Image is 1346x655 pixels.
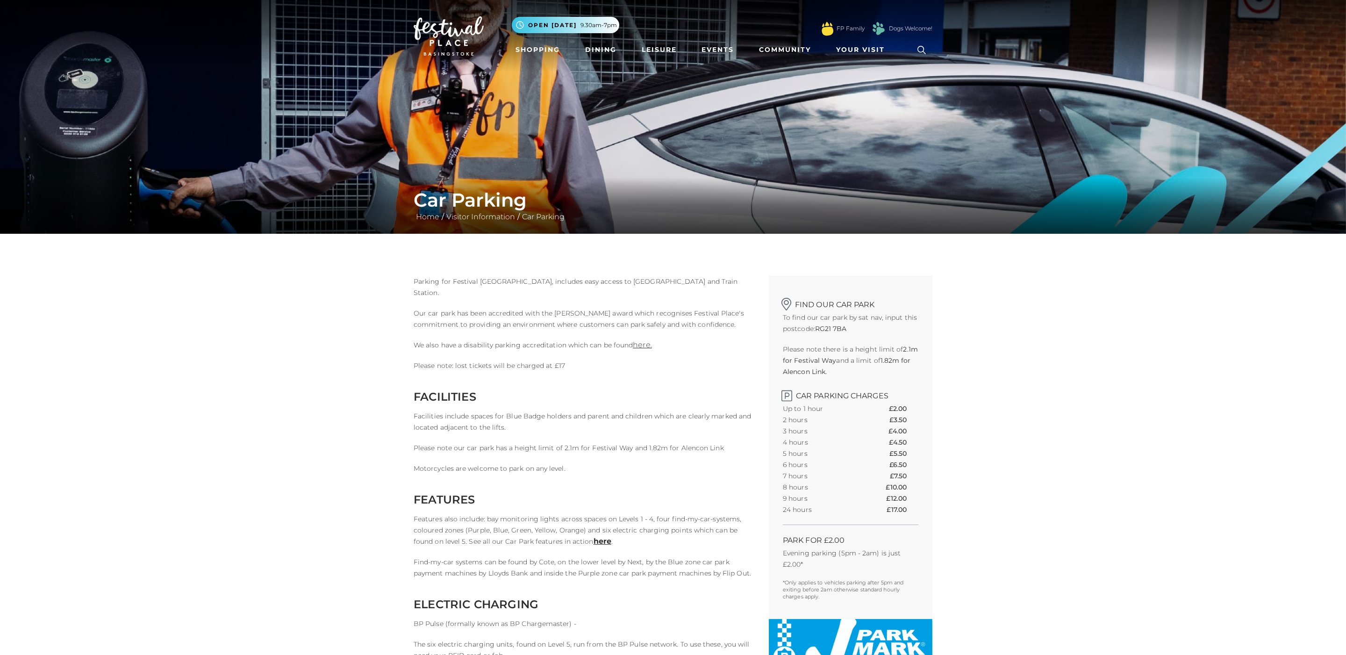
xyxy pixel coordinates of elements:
[832,41,893,58] a: Your Visit
[837,24,865,33] a: FP Family
[414,556,755,579] p: Find-my-car systems can be found by Cote, on the lower level by Next, by the Blue zone car park p...
[581,41,620,58] a: Dining
[783,414,858,425] th: 2 hours
[888,425,918,437] th: £4.00
[594,537,611,546] a: here
[512,17,619,33] button: Open [DATE] 9.30am-7pm
[407,189,939,223] div: / /
[414,16,484,56] img: Festival Place Logo
[512,41,564,58] a: Shopping
[783,425,858,437] th: 3 hours
[414,513,755,547] p: Features also include: bay monitoring lights across spaces on Levels 1 - 4, four find-my-car-syst...
[783,470,858,482] th: 7 hours
[783,344,918,377] p: Please note there is a height limit of and a limit of
[698,41,737,58] a: Events
[889,403,918,414] th: £2.00
[889,448,918,459] th: £5.50
[783,493,858,504] th: 9 hours
[414,339,755,351] p: We also have a disability parking accreditation which can be found
[414,597,755,611] h2: ELECTRIC CHARGING
[783,536,918,545] h2: PARK FOR £2.00
[414,189,932,211] h1: Car Parking
[783,387,918,400] h2: Car Parking Charges
[414,463,755,474] p: Motorcycles are welcome to park on any level.
[889,459,918,470] th: £6.50
[414,618,755,629] p: BP Pulse (formally known as BP Chargemaster) -
[783,448,858,459] th: 5 hours
[414,277,737,297] span: Parking for Festival [GEOGRAPHIC_DATA], includes easy access to [GEOGRAPHIC_DATA] and Train Station.
[887,504,918,515] th: £17.00
[783,437,858,448] th: 4 hours
[783,459,858,470] th: 6 hours
[414,212,442,221] a: Home
[638,41,680,58] a: Leisure
[783,312,918,334] p: To find our car park by sat nav, input this postcode:
[836,45,885,55] span: Your Visit
[414,390,755,403] h2: FACILITIES
[783,403,858,414] th: Up to 1 hour
[414,308,755,330] p: Our car park has been accredited with the [PERSON_NAME] award which recognises Festival Place's c...
[783,579,918,600] p: *Only applies to vehicles parking after 5pm and exiting before 2am otherwise standard hourly char...
[783,504,858,515] th: 24 hours
[520,212,567,221] a: Car Parking
[444,212,517,221] a: Visitor Information
[633,340,652,349] a: here.
[414,493,755,506] h2: FEATURES
[528,21,577,29] span: Open [DATE]
[755,41,815,58] a: Community
[783,547,918,570] p: Evening parking (5pm - 2am) is just £2.00*
[414,360,755,371] p: Please note: lost tickets will be charged at £17
[890,470,918,482] th: £7.50
[889,414,918,425] th: £3.50
[886,482,918,493] th: £10.00
[580,21,617,29] span: 9.30am-7pm
[889,24,932,33] a: Dogs Welcome!
[886,493,918,504] th: £12.00
[889,437,918,448] th: £4.50
[783,482,858,493] th: 8 hours
[815,324,847,333] strong: RG21 7BA
[414,442,755,453] p: Please note our car park has a height limit of 2.1m for Festival Way and 1.82m for Alencon Link
[414,410,755,433] p: Facilities include spaces for Blue Badge holders and parent and children which are clearly marked...
[783,295,918,309] h2: Find our car park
